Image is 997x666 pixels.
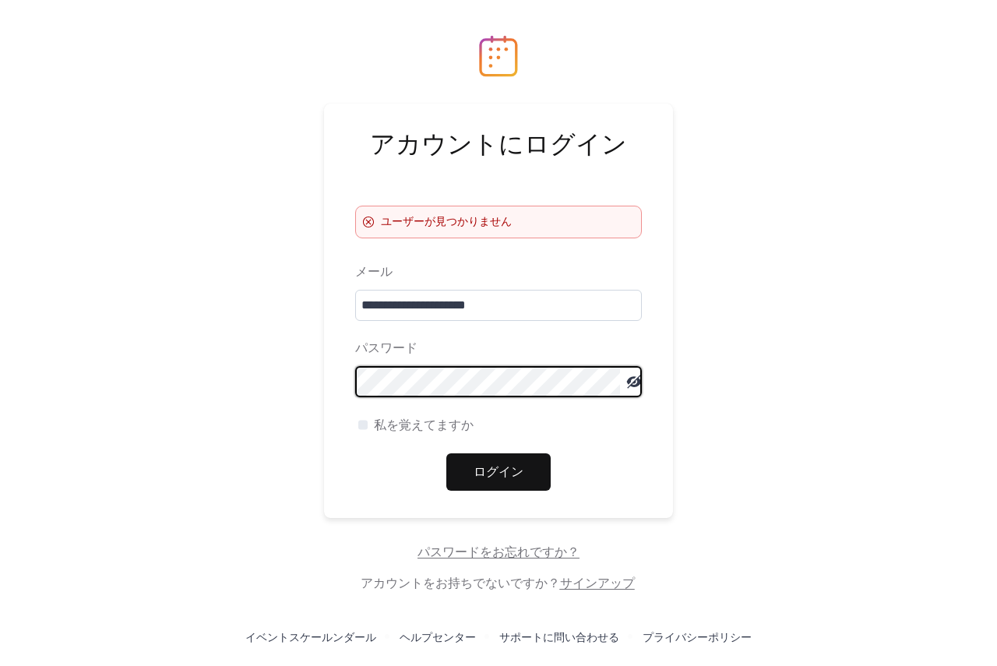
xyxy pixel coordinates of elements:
a: プライバシーポリシー [643,628,752,647]
a: サポートに問い合わせる [499,628,619,647]
font: アカウントをお持ちでないですか？ [361,572,560,596]
a: ヘルプセンター [400,628,476,647]
font: アカウントにログイン [370,122,627,170]
img: ロゴ [479,35,518,77]
font: パスワードをお忘れですか？ [417,541,580,565]
font: ヘルプセンター [400,628,476,649]
button: ログイン [446,453,551,491]
font: プライバシーポリシー [643,628,752,649]
font: パスワード [355,337,418,361]
font: 私を覚えてますか [374,414,474,438]
font: ログイン [474,460,523,485]
a: イベントスケールンダール [245,628,376,647]
a: パスワードをお忘れですか？ [417,548,580,557]
font: ユーザーが見つかりません [381,212,512,233]
font: メール [355,260,393,284]
font: サポートに問い合わせる [499,628,619,649]
a: サインアップ [560,572,635,596]
font: イベントスケールンダール [245,628,376,649]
